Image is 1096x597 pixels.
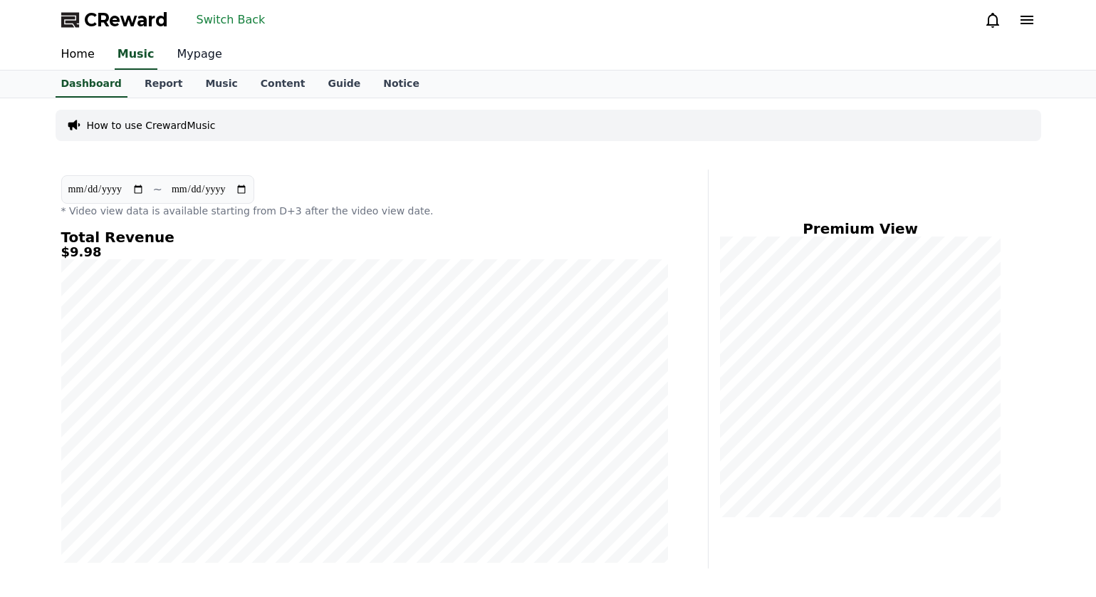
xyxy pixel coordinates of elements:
a: Guide [316,71,372,98]
h5: $9.98 [61,245,668,259]
a: Content [249,71,317,98]
a: CReward [61,9,168,31]
button: Switch Back [191,9,271,31]
span: CReward [84,9,168,31]
h4: Premium View [720,221,1001,237]
a: Dashboard [56,71,127,98]
a: Notice [372,71,431,98]
a: Music [194,71,249,98]
a: Report [133,71,194,98]
a: Mypage [166,40,234,70]
a: Music [115,40,157,70]
a: Home [50,40,106,70]
h4: Total Revenue [61,229,668,245]
p: ~ [153,181,162,198]
p: * Video view data is available starting from D+3 after the video view date. [61,204,668,218]
a: How to use CrewardMusic [87,118,216,133]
